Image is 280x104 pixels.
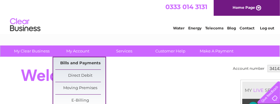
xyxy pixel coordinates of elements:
a: Energy [188,26,202,30]
a: Blog [227,26,236,30]
a: Log out [260,26,274,30]
a: Make A Payment [192,45,242,57]
td: Account number [231,63,266,74]
a: Customer Help [145,45,195,57]
div: LIVE [252,87,265,93]
a: Services [99,45,149,57]
a: My Clear Business [7,45,57,57]
img: logo.png [10,16,41,34]
a: Telecoms [205,26,223,30]
a: Direct Debit [55,70,105,82]
a: Moving Premises [55,82,105,94]
a: 0333 014 3131 [165,3,207,11]
a: Water [173,26,185,30]
a: Bills and Payments [55,57,105,69]
a: My Account [53,45,103,57]
a: Contact [240,26,254,30]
